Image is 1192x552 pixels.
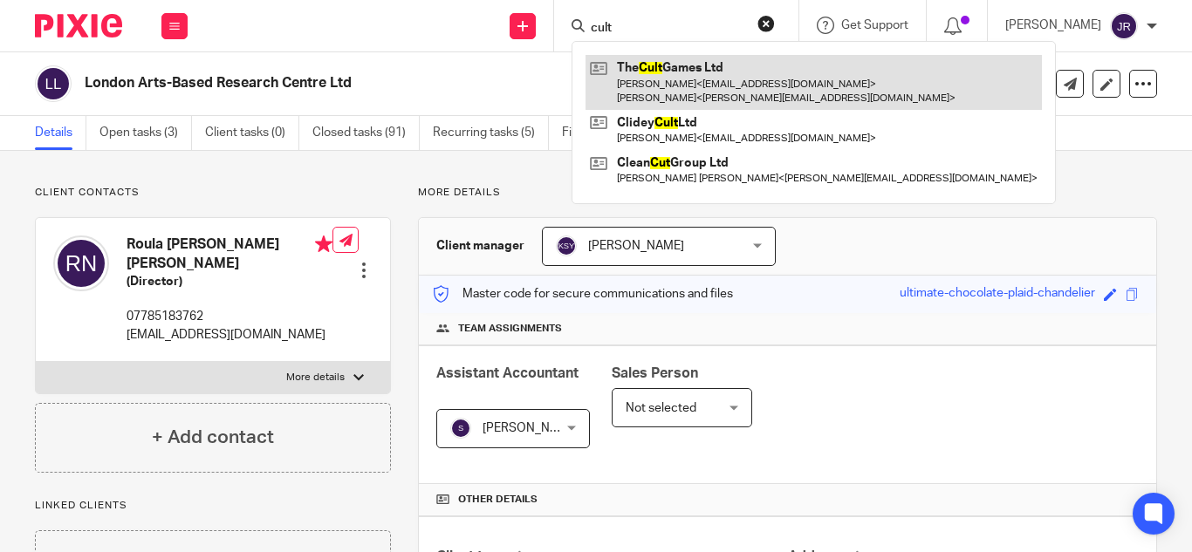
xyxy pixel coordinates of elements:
p: Client contacts [35,186,391,200]
h4: + Add contact [152,424,274,451]
p: [PERSON_NAME] [1005,17,1101,34]
a: Recurring tasks (5) [433,116,549,150]
span: Assistant Accountant [436,366,579,380]
span: Sales Person [612,366,698,380]
p: Master code for secure communications and files [432,285,733,303]
span: Other details [458,493,538,507]
img: Pixie [35,14,122,37]
h5: (Director) [127,273,332,290]
h2: London Arts-Based Research Centre Ltd [85,74,753,92]
p: More details [418,186,1157,200]
span: Team assignments [458,322,562,336]
span: Not selected [626,402,696,414]
a: Client tasks (0) [205,116,299,150]
span: [PERSON_NAME] [588,240,684,252]
p: 07785183762 [127,308,332,325]
button: Clear [757,15,775,32]
h3: Client manager [436,237,524,255]
a: Files [562,116,601,150]
h4: Roula [PERSON_NAME] [PERSON_NAME] [127,235,332,273]
i: Primary [315,235,332,253]
span: [PERSON_NAME] S [483,422,589,434]
a: Closed tasks (91) [312,116,420,150]
p: More details [286,371,345,385]
p: Linked clients [35,499,391,513]
img: svg%3E [556,235,577,256]
input: Search [589,21,746,37]
img: svg%3E [35,65,72,102]
a: Details [35,116,86,150]
span: Get Support [841,19,908,31]
div: ultimate-chocolate-plaid-chandelier [900,284,1095,304]
a: Open tasks (3) [99,116,192,150]
img: svg%3E [1110,12,1138,40]
img: svg%3E [450,418,471,439]
p: [EMAIL_ADDRESS][DOMAIN_NAME] [127,326,332,344]
img: svg%3E [53,235,109,291]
